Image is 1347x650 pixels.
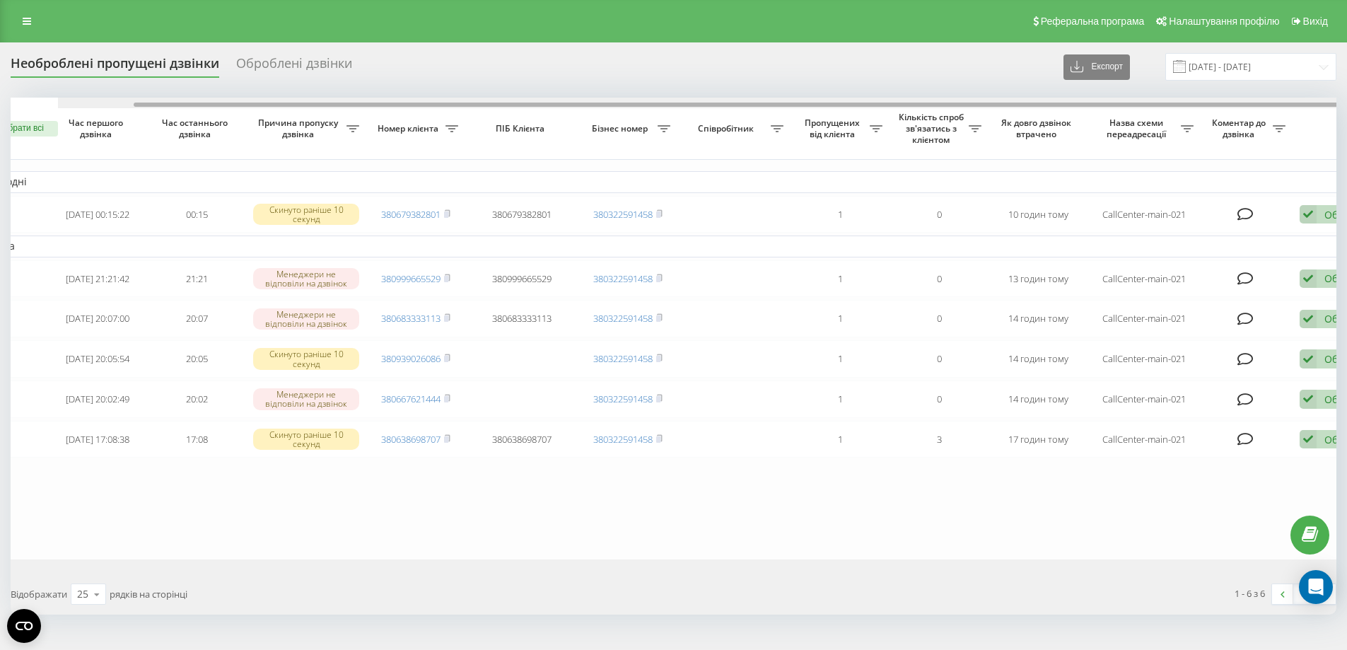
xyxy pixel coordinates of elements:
[1208,117,1273,139] span: Коментар до дзвінка
[465,300,578,337] td: 380683333113
[989,260,1087,298] td: 13 годин тому
[158,117,235,139] span: Час останнього дзвінка
[373,123,445,134] span: Номер клієнта
[465,196,578,233] td: 380679382801
[890,300,989,337] td: 0
[381,272,441,285] a: 380999665529
[253,117,346,139] span: Причина пропуску дзвінка
[1087,340,1201,378] td: CallCenter-main-021
[1087,421,1201,458] td: CallCenter-main-021
[147,340,246,378] td: 20:05
[253,429,359,450] div: Скинуто раніше 10 секунд
[253,348,359,369] div: Скинуто раніше 10 секунд
[890,196,989,233] td: 0
[59,117,136,139] span: Час першого дзвінка
[989,196,1087,233] td: 10 годин тому
[593,272,653,285] a: 380322591458
[11,588,67,600] span: Відображати
[48,340,147,378] td: [DATE] 20:05:54
[897,112,969,145] span: Кількість спроб зв'язатись з клієнтом
[7,609,41,643] button: Open CMP widget
[989,421,1087,458] td: 17 годин тому
[798,117,870,139] span: Пропущених від клієнта
[989,340,1087,378] td: 14 годин тому
[989,300,1087,337] td: 14 годин тому
[1235,586,1265,600] div: 1 - 6 з 6
[110,588,187,600] span: рядків на сторінці
[791,340,890,378] td: 1
[147,196,246,233] td: 00:15
[236,56,352,78] div: Оброблені дзвінки
[1087,260,1201,298] td: CallCenter-main-021
[48,300,147,337] td: [DATE] 20:07:00
[791,300,890,337] td: 1
[48,421,147,458] td: [DATE] 17:08:38
[253,388,359,410] div: Менеджери не відповіли на дзвінок
[147,300,246,337] td: 20:07
[253,268,359,289] div: Менеджери не відповіли на дзвінок
[381,312,441,325] a: 380683333113
[147,260,246,298] td: 21:21
[1087,196,1201,233] td: CallCenter-main-021
[593,352,653,365] a: 380322591458
[593,312,653,325] a: 380322591458
[1000,117,1076,139] span: Як довго дзвінок втрачено
[1303,16,1328,27] span: Вихід
[77,587,88,601] div: 25
[890,260,989,298] td: 0
[465,260,578,298] td: 380999665529
[585,123,658,134] span: Бізнес номер
[253,308,359,330] div: Менеджери не відповіли на дзвінок
[381,352,441,365] a: 380939026086
[593,393,653,405] a: 380322591458
[381,393,441,405] a: 380667621444
[477,123,566,134] span: ПІБ Клієнта
[791,196,890,233] td: 1
[381,208,441,221] a: 380679382801
[48,260,147,298] td: [DATE] 21:21:42
[684,123,771,134] span: Співробітник
[1087,300,1201,337] td: CallCenter-main-021
[253,204,359,225] div: Скинуто раніше 10 секунд
[1063,54,1130,80] button: Експорт
[1169,16,1279,27] span: Налаштування профілю
[890,421,989,458] td: 3
[791,421,890,458] td: 1
[1087,381,1201,418] td: CallCenter-main-021
[1293,584,1314,604] a: 1
[791,381,890,418] td: 1
[1041,16,1145,27] span: Реферальна програма
[465,421,578,458] td: 380638698707
[989,381,1087,418] td: 14 годин тому
[48,196,147,233] td: [DATE] 00:15:22
[1299,570,1333,604] div: Open Intercom Messenger
[890,381,989,418] td: 0
[593,208,653,221] a: 380322591458
[791,260,890,298] td: 1
[381,433,441,446] a: 380638698707
[147,381,246,418] td: 20:02
[48,381,147,418] td: [DATE] 20:02:49
[890,340,989,378] td: 0
[593,433,653,446] a: 380322591458
[147,421,246,458] td: 17:08
[11,56,219,78] div: Необроблені пропущені дзвінки
[1095,117,1181,139] span: Назва схеми переадресації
